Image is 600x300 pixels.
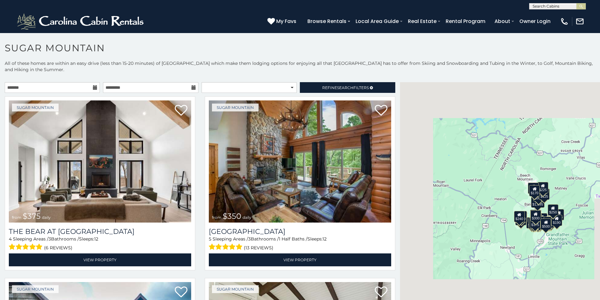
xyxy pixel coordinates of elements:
span: daily [243,215,251,220]
span: Refine Filters [322,85,369,90]
span: 3 [49,236,51,242]
a: My Favs [267,17,298,25]
div: Sleeping Areas / Bathrooms / Sleeps: [209,236,391,252]
div: $225 [538,182,548,193]
span: daily [42,215,51,220]
span: My Favs [276,17,296,25]
div: $125 [539,189,550,200]
a: Browse Rentals [304,16,350,27]
img: mail-regular-white.png [575,17,584,26]
div: $175 [530,217,540,228]
span: from [12,215,21,220]
a: Sugar Mountain [212,104,259,111]
div: $1,095 [531,196,545,208]
div: $250 [548,204,558,216]
div: $170 [529,185,540,196]
span: 4 [9,236,12,242]
img: White-1-2.png [16,12,146,31]
span: (6 reviews) [44,244,72,252]
span: $350 [223,212,241,221]
a: Add to favorites [175,104,187,117]
span: (13 reviews) [244,244,273,252]
div: $155 [553,209,564,220]
a: About [491,16,513,27]
div: $500 [540,218,551,230]
a: Local Area Guide [352,16,402,27]
div: $200 [537,213,547,224]
div: Sleeping Areas / Bathrooms / Sleeps: [9,236,191,252]
span: 12 [94,236,98,242]
a: RefineSearchFilters [300,82,395,93]
a: Add to favorites [375,104,387,117]
div: $195 [544,217,554,228]
div: $240 [514,211,525,222]
a: Sugar Mountain [12,104,59,111]
img: The Bear At Sugar Mountain [9,100,191,223]
img: phone-regular-white.png [560,17,569,26]
a: View Property [9,253,191,266]
div: $300 [530,210,541,222]
a: Add to favorites [175,286,187,299]
span: 3 [248,236,251,242]
h3: Grouse Moor Lodge [209,227,391,236]
h3: The Bear At Sugar Mountain [9,227,191,236]
a: [GEOGRAPHIC_DATA] [209,227,391,236]
a: View Property [209,253,391,266]
a: Real Estate [405,16,440,27]
span: Search [337,85,353,90]
span: 5 [209,236,211,242]
a: Rental Program [443,16,489,27]
div: $190 [530,210,541,221]
div: $190 [551,215,562,226]
a: Sugar Mountain [12,285,59,293]
a: Owner Login [516,16,554,27]
a: The Bear At [GEOGRAPHIC_DATA] [9,227,191,236]
span: from [212,215,221,220]
a: Grouse Moor Lodge from $350 daily [209,100,391,223]
span: 12 [323,236,327,242]
div: $240 [528,183,539,194]
span: $375 [23,212,41,221]
a: Add to favorites [375,286,387,299]
div: $155 [529,218,540,229]
a: Sugar Mountain [212,285,259,293]
a: The Bear At Sugar Mountain from $375 daily [9,100,191,223]
span: 1 Half Baths / [279,236,307,242]
img: Grouse Moor Lodge [209,100,391,223]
